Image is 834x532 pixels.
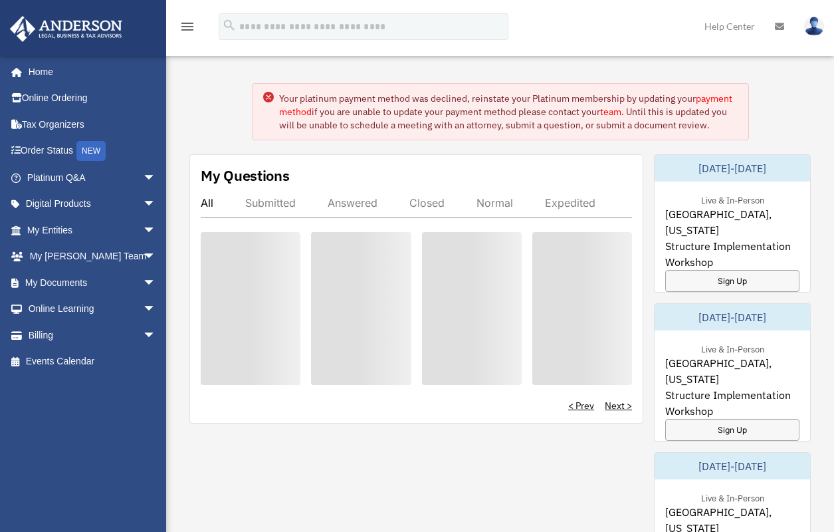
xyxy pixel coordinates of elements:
a: Tax Organizers [9,111,176,138]
div: Live & In-Person [690,490,775,504]
a: Sign Up [665,419,799,441]
a: Billingarrow_drop_down [9,322,176,348]
div: Normal [476,196,513,209]
div: Live & In-Person [690,341,775,355]
div: Answered [328,196,377,209]
a: < Prev [568,399,594,412]
span: [GEOGRAPHIC_DATA], [US_STATE] [665,206,799,238]
a: payment method [279,92,732,118]
div: Submitted [245,196,296,209]
span: Structure Implementation Workshop [665,238,799,270]
span: arrow_drop_down [143,243,169,271]
span: arrow_drop_down [143,217,169,244]
a: Digital Productsarrow_drop_down [9,191,176,217]
i: menu [179,19,195,35]
a: My [PERSON_NAME] Teamarrow_drop_down [9,243,176,270]
div: Live & In-Person [690,192,775,206]
div: Expedited [545,196,595,209]
span: arrow_drop_down [143,269,169,297]
div: All [201,196,213,209]
i: search [222,18,237,33]
img: Anderson Advisors Platinum Portal [6,16,126,42]
div: [DATE]-[DATE] [655,304,810,331]
span: arrow_drop_down [143,296,169,323]
a: Home [9,59,169,85]
div: [DATE]-[DATE] [655,155,810,182]
a: menu [179,23,195,35]
a: team [600,106,621,118]
div: My Questions [201,166,290,186]
a: Online Ordering [9,85,176,112]
a: Order StatusNEW [9,138,176,165]
span: arrow_drop_down [143,322,169,349]
a: My Documentsarrow_drop_down [9,269,176,296]
div: NEW [76,141,106,161]
a: My Entitiesarrow_drop_down [9,217,176,243]
div: Closed [409,196,445,209]
span: arrow_drop_down [143,191,169,218]
a: Platinum Q&Aarrow_drop_down [9,164,176,191]
div: [DATE]-[DATE] [655,453,810,479]
span: [GEOGRAPHIC_DATA], [US_STATE] [665,355,799,387]
img: User Pic [804,17,824,36]
div: Your platinum payment method was declined, reinstate your Platinum membership by updating your if... [279,92,738,132]
a: Online Learningarrow_drop_down [9,296,176,323]
a: Next > [605,399,632,412]
a: Events Calendar [9,348,176,375]
span: arrow_drop_down [143,164,169,192]
span: Structure Implementation Workshop [665,387,799,419]
a: Sign Up [665,270,799,292]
